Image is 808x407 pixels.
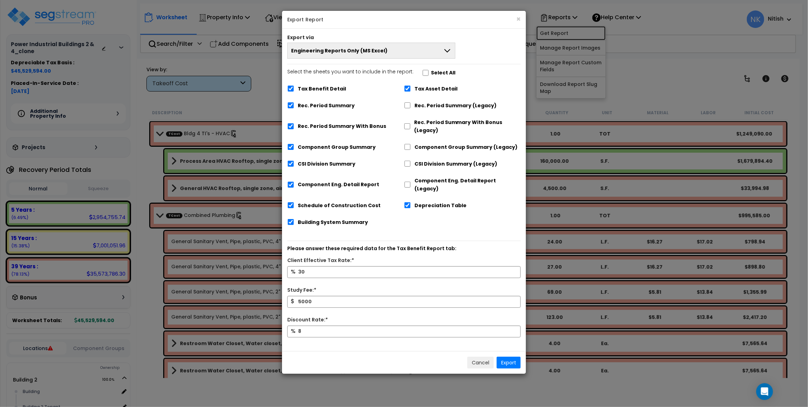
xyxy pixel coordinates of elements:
label: Rec. Period Summary With Bonus (Legacy) [414,118,521,135]
label: Component Eng. Detail Report [298,181,379,189]
input: Select the sheets you want to include in the report:Select All [422,70,429,76]
span: Engineering Reports Only (MS Excel) [291,47,388,54]
label: Rec. Period Summary [298,102,355,110]
label: Tax Benefit Detail [298,85,346,93]
label: CSI Division Summary [298,160,355,168]
button: Cancel [467,357,494,369]
label: Component Eng. Detail Report (Legacy) [414,177,521,193]
label: Rec. Period Summary With Bonus [298,122,386,130]
button: × [516,15,521,23]
span: % [291,268,296,276]
label: Building System Summary [298,218,368,226]
label: CSI Division Summary (Legacy) [414,160,497,168]
label: Component Group Summary [298,143,376,151]
label: Discount Rate:* [287,316,328,324]
label: Rec. Period Summary (Legacy) [414,102,497,110]
label: Client Effective Tax Rate:* [287,256,354,264]
label: Export via [287,34,314,41]
p: Select the sheets you want to include in the report: [287,68,413,76]
label: Component Group Summary (Legacy) [414,143,518,151]
label: Select All [431,69,455,77]
label: Study Fee:* [287,286,316,294]
p: Please answer these required data for the Tax Benefit Report tab: [287,245,521,253]
h5: Export Report [287,16,521,23]
label: Schedule of Construction Cost [298,202,381,210]
label: Depreciation Table [414,202,467,210]
span: $ [291,298,295,306]
label: Tax Asset Detail [414,85,457,93]
button: Export [497,357,521,369]
button: Engineering Reports Only (MS Excel) [287,43,455,59]
div: Open Intercom Messenger [756,383,773,400]
span: % [291,327,296,335]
